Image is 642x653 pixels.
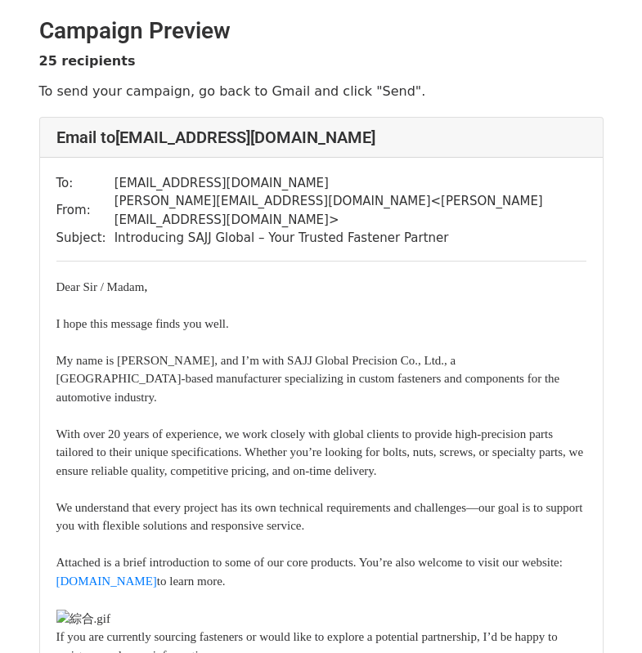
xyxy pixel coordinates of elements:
[114,174,586,193] td: [EMAIL_ADDRESS][DOMAIN_NAME]
[114,192,586,229] td: [PERSON_NAME][EMAIL_ADDRESS][DOMAIN_NAME] < [PERSON_NAME][EMAIL_ADDRESS][DOMAIN_NAME] >
[56,317,584,588] font: I hope this message finds you well. My name is [PERSON_NAME], and I’m with SAJJ Global Precision ...
[144,280,147,293] span: ,
[56,575,157,588] a: [DOMAIN_NAME]
[56,229,114,248] td: Subject:
[56,192,114,229] td: From:
[56,127,586,147] h4: Email to [EMAIL_ADDRESS][DOMAIN_NAME]
[39,17,604,45] h2: Campaign Preview
[56,174,114,193] td: To:
[56,280,148,293] font: Dear Sir / Madam
[39,83,604,100] p: To send your campaign, go back to Gmail and click "Send".
[56,610,110,628] img: 綜合.gif
[39,53,136,69] strong: 25 recipients
[114,229,586,248] td: Introducing SAJJ Global – Your Trusted Fastener Partner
